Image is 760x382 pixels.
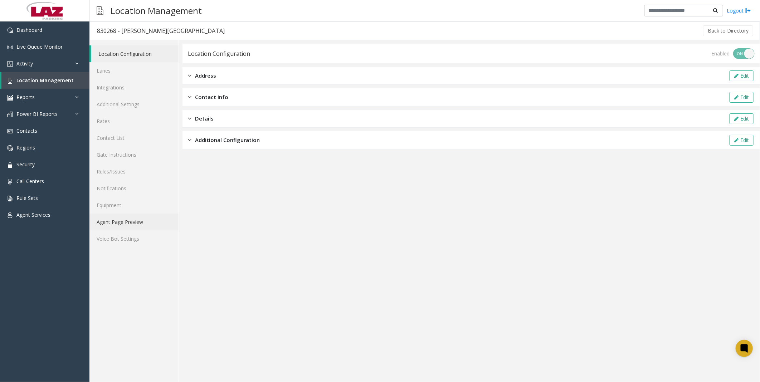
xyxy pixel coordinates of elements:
a: Lanes [89,62,179,79]
span: Security [16,161,35,168]
button: Edit [730,70,754,81]
span: Details [195,114,214,123]
img: 'icon' [7,95,13,101]
a: Contact List [89,129,179,146]
span: Live Queue Monitor [16,43,63,50]
span: Contact Info [195,93,228,101]
button: Edit [730,92,754,103]
span: Dashboard [16,26,42,33]
img: 'icon' [7,44,13,50]
img: 'icon' [7,145,13,151]
button: Edit [730,113,754,124]
img: 'icon' [7,112,13,117]
img: 'icon' [7,78,13,84]
span: Activity [16,60,33,67]
img: logout [745,7,751,14]
div: 830268 - [PERSON_NAME][GEOGRAPHIC_DATA] [97,26,225,35]
img: 'icon' [7,179,13,185]
a: Integrations [89,79,179,96]
img: 'icon' [7,196,13,201]
img: 'icon' [7,61,13,67]
button: Edit [730,135,754,146]
a: Agent Page Preview [89,214,179,230]
span: Address [195,72,216,80]
span: Location Management [16,77,74,84]
img: closed [188,72,191,80]
a: Location Configuration [91,45,179,62]
div: Enabled [711,50,730,57]
img: 'icon' [7,28,13,33]
a: Rates [89,113,179,129]
img: 'icon' [7,128,13,134]
span: Regions [16,144,35,151]
a: Rules/Issues [89,163,179,180]
span: Contacts [16,127,37,134]
div: Location Configuration [188,49,250,58]
span: Power BI Reports [16,111,58,117]
a: Logout [727,7,751,14]
img: closed [188,114,191,123]
a: Location Management [1,72,89,89]
span: Agent Services [16,211,50,218]
a: Notifications [89,180,179,197]
h3: Location Management [107,2,205,19]
a: Equipment [89,197,179,214]
span: Additional Configuration [195,136,260,144]
img: closed [188,136,191,144]
img: pageIcon [97,2,103,19]
span: Call Centers [16,178,44,185]
span: Rule Sets [16,195,38,201]
a: Voice Bot Settings [89,230,179,247]
img: 'icon' [7,162,13,168]
img: closed [188,93,191,101]
a: Gate Instructions [89,146,179,163]
button: Back to Directory [703,25,753,36]
img: 'icon' [7,212,13,218]
span: Reports [16,94,35,101]
a: Additional Settings [89,96,179,113]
